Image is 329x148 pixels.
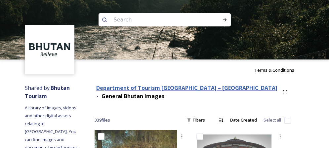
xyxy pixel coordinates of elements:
strong: General Bhutan Images [102,92,164,100]
strong: Department of Tourism [GEOGRAPHIC_DATA] – [GEOGRAPHIC_DATA] [96,84,277,92]
div: Filters [184,114,208,127]
img: BT_Logo_BB_Lockup_CMYK_High%2520Res.jpg [26,26,74,74]
div: Date Created [227,114,260,127]
span: 339 file s [95,117,110,123]
input: Search [110,13,201,27]
span: Select all [264,117,281,123]
span: Terms & Conditions [254,67,294,73]
span: Shared by: [25,84,70,100]
a: Terms & Conditions [254,66,304,74]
